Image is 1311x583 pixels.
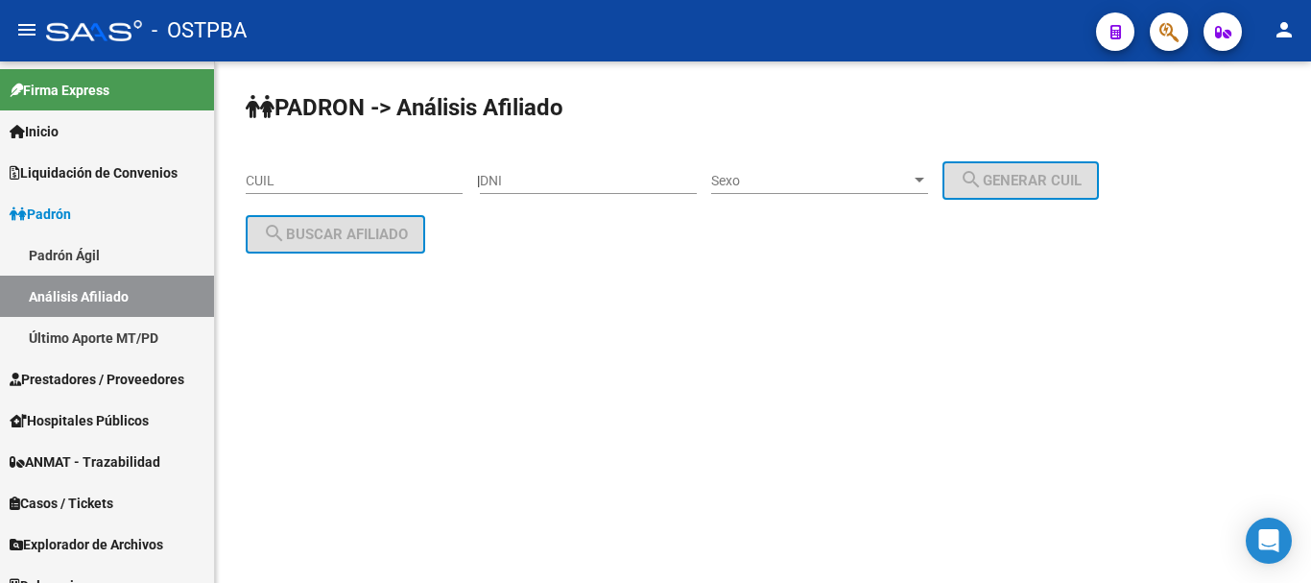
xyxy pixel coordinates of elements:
[1273,18,1296,41] mat-icon: person
[477,173,1113,188] div: |
[15,18,38,41] mat-icon: menu
[10,451,160,473] span: ANMAT - Trazabilidad
[960,168,983,191] mat-icon: search
[246,215,425,254] button: Buscar afiliado
[711,173,911,189] span: Sexo
[1246,518,1292,564] div: Open Intercom Messenger
[10,369,184,390] span: Prestadores / Proveedores
[10,204,71,225] span: Padrón
[10,162,178,183] span: Liquidación de Convenios
[246,94,563,121] strong: PADRON -> Análisis Afiliado
[10,121,59,142] span: Inicio
[263,226,408,243] span: Buscar afiliado
[263,222,286,245] mat-icon: search
[10,410,149,431] span: Hospitales Públicos
[10,80,109,101] span: Firma Express
[10,493,113,514] span: Casos / Tickets
[960,172,1082,189] span: Generar CUIL
[152,10,247,52] span: - OSTPBA
[942,161,1099,200] button: Generar CUIL
[10,534,163,555] span: Explorador de Archivos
